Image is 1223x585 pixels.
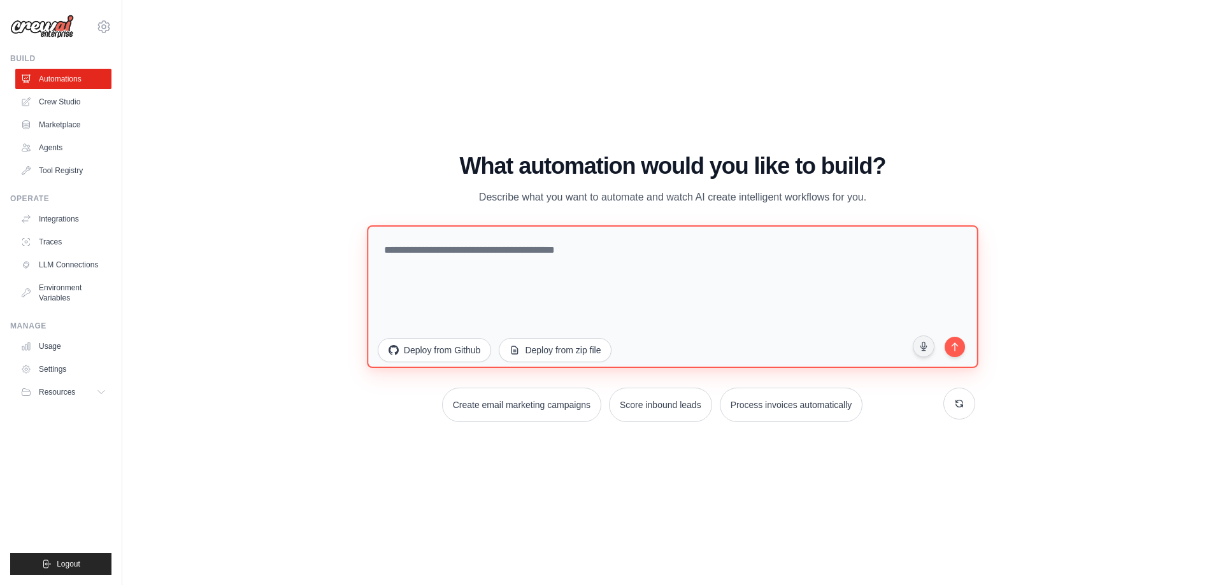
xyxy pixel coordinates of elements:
button: Process invoices automatically [720,388,863,422]
div: Build [10,53,111,64]
button: Logout [10,553,111,575]
a: LLM Connections [15,255,111,275]
h1: What automation would you like to build? [370,153,975,179]
button: Resources [15,382,111,402]
a: Tool Registry [15,160,111,181]
a: Integrations [15,209,111,229]
iframe: Chat Widget [1159,524,1223,585]
button: Deploy from Github [378,338,492,362]
p: Describe what you want to automate and watch AI create intelligent workflows for you. [459,189,887,206]
a: Environment Variables [15,278,111,308]
a: Traces [15,232,111,252]
img: Logo [10,15,74,39]
div: 聊天小组件 [1159,524,1223,585]
div: Operate [10,194,111,204]
span: Logout [57,559,80,569]
button: Score inbound leads [609,388,712,422]
span: Resources [39,387,75,397]
div: Manage [10,321,111,331]
button: Deploy from zip file [499,338,611,362]
a: Usage [15,336,111,356]
button: Create email marketing campaigns [442,388,601,422]
a: Crew Studio [15,92,111,112]
a: Agents [15,137,111,158]
a: Marketplace [15,115,111,135]
a: Settings [15,359,111,379]
a: Automations [15,69,111,89]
